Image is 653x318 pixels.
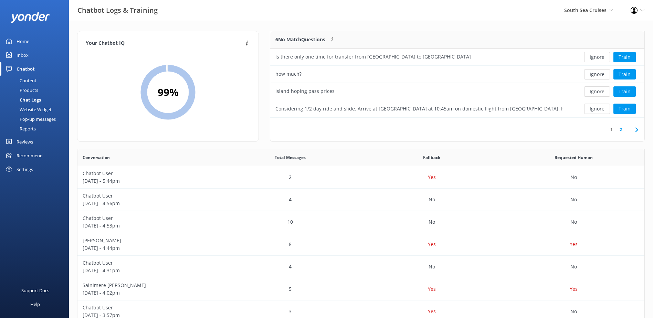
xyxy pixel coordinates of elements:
p: [DATE] - 4:53pm [83,222,214,230]
div: Pop-up messages [4,114,56,124]
p: [PERSON_NAME] [83,237,214,244]
p: Chatbot User [83,170,214,177]
p: No [429,263,435,271]
div: how much? [275,70,302,78]
a: Website Widget [4,105,69,114]
div: Considering 1/2 day ride and slide. Arrive at [GEOGRAPHIC_DATA] at 10:45am on domestic flight fro... [275,105,563,113]
div: Is there only one time for transfer from [GEOGRAPHIC_DATA] to [GEOGRAPHIC_DATA] [275,53,471,61]
div: row [77,256,644,278]
p: Chatbot User [83,192,214,200]
p: Sainimere [PERSON_NAME] [83,282,214,289]
span: Fallback [423,154,440,161]
p: [DATE] - 5:44pm [83,177,214,185]
a: Chat Logs [4,95,69,105]
button: Train [613,69,636,79]
div: Recommend [17,149,43,162]
span: Conversation [83,154,110,161]
span: Total Messages [275,154,306,161]
p: Yes [428,173,436,181]
div: Content [4,76,36,85]
p: Chatbot User [83,214,214,222]
p: [DATE] - 4:56pm [83,200,214,207]
p: [DATE] - 4:02pm [83,289,214,297]
p: 4 [289,263,292,271]
p: No [429,196,435,203]
p: Yes [428,308,436,315]
h2: 99 % [158,84,179,100]
p: [DATE] - 4:44pm [83,244,214,252]
div: Website Widget [4,105,52,114]
button: Train [613,52,636,62]
a: Reports [4,124,69,134]
div: Reports [4,124,36,134]
button: Train [613,86,636,97]
img: yonder-white-logo.png [10,12,50,23]
button: Ignore [584,86,610,97]
p: Yes [570,241,578,248]
h3: Chatbot Logs & Training [77,5,158,16]
div: row [77,166,644,189]
p: No [570,173,577,181]
div: row [77,233,644,256]
div: Support Docs [21,284,49,297]
div: row [270,49,644,66]
span: South Sea Cruises [564,7,607,13]
a: 2 [616,126,625,133]
div: row [270,100,644,117]
a: Products [4,85,69,95]
p: 8 [289,241,292,248]
a: Content [4,76,69,85]
p: 6 No Match Questions [275,36,325,43]
p: Chatbot User [83,259,214,267]
button: Ignore [584,104,610,114]
p: No [570,263,577,271]
div: row [270,83,644,100]
p: [DATE] - 4:31pm [83,267,214,274]
button: Ignore [584,69,610,79]
div: row [77,211,644,233]
p: 4 [289,196,292,203]
div: Inbox [17,48,29,62]
div: Chat Logs [4,95,41,105]
p: No [570,196,577,203]
button: Train [613,104,636,114]
p: Chatbot User [83,304,214,311]
div: row [77,189,644,211]
p: 5 [289,285,292,293]
div: grid [270,49,644,117]
p: 3 [289,308,292,315]
div: row [270,66,644,83]
h4: Your Chatbot IQ [86,40,244,47]
button: Ignore [584,52,610,62]
p: 10 [287,218,293,226]
p: No [570,218,577,226]
div: Chatbot [17,62,35,76]
div: Reviews [17,135,33,149]
p: Yes [428,285,436,293]
p: No [570,308,577,315]
div: Home [17,34,29,48]
a: 1 [607,126,616,133]
span: Requested Human [555,154,593,161]
div: Island hoping pass prices [275,87,335,95]
p: No [429,218,435,226]
div: Help [30,297,40,311]
div: Products [4,85,38,95]
div: Settings [17,162,33,176]
p: Yes [428,241,436,248]
a: Pop-up messages [4,114,69,124]
p: Yes [570,285,578,293]
p: 2 [289,173,292,181]
div: row [77,278,644,300]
